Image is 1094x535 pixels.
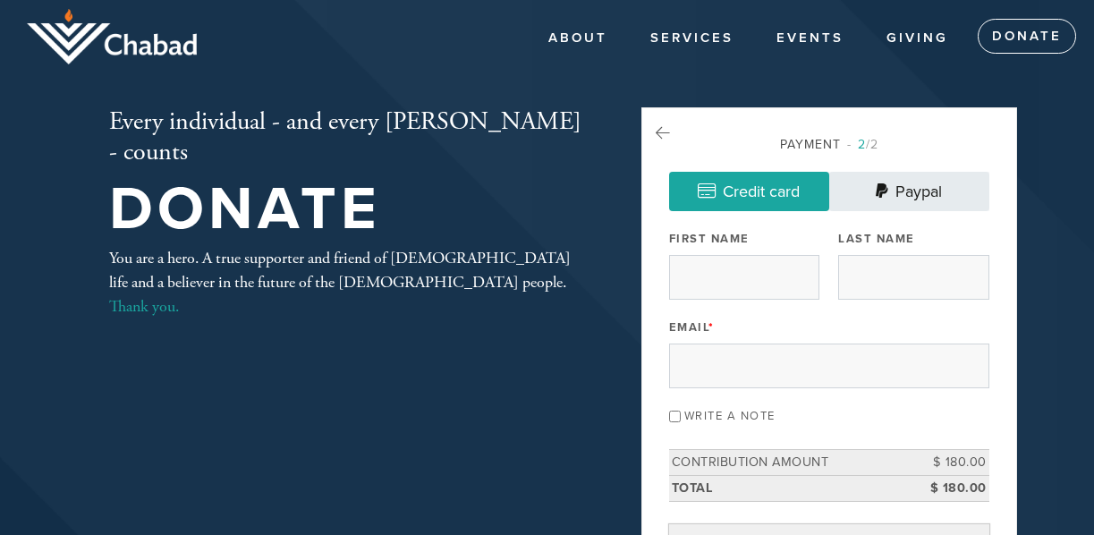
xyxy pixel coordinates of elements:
label: Last Name [838,231,915,247]
h2: Every individual - and every [PERSON_NAME] - counts [109,107,583,167]
a: Donate [978,19,1076,55]
a: Events [763,21,857,55]
a: About [535,21,621,55]
img: logo_half.png [27,9,197,64]
td: $ 180.00 [909,475,989,501]
a: Thank you. [109,296,179,317]
label: First Name [669,231,750,247]
div: You are a hero. A true supporter and friend of [DEMOGRAPHIC_DATA] life and a believer in the futu... [109,246,583,318]
td: $ 180.00 [909,450,989,476]
td: Contribution Amount [669,450,909,476]
span: This field is required. [708,320,715,335]
a: Credit card [669,172,829,211]
a: Giving [873,21,962,55]
a: Paypal [829,172,989,211]
span: 2 [858,137,866,152]
h1: Donate [109,181,583,239]
td: Total [669,475,909,501]
label: Write a note [684,409,776,423]
label: Email [669,319,715,335]
div: Payment [669,135,989,154]
a: Services [637,21,747,55]
span: /2 [847,137,878,152]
